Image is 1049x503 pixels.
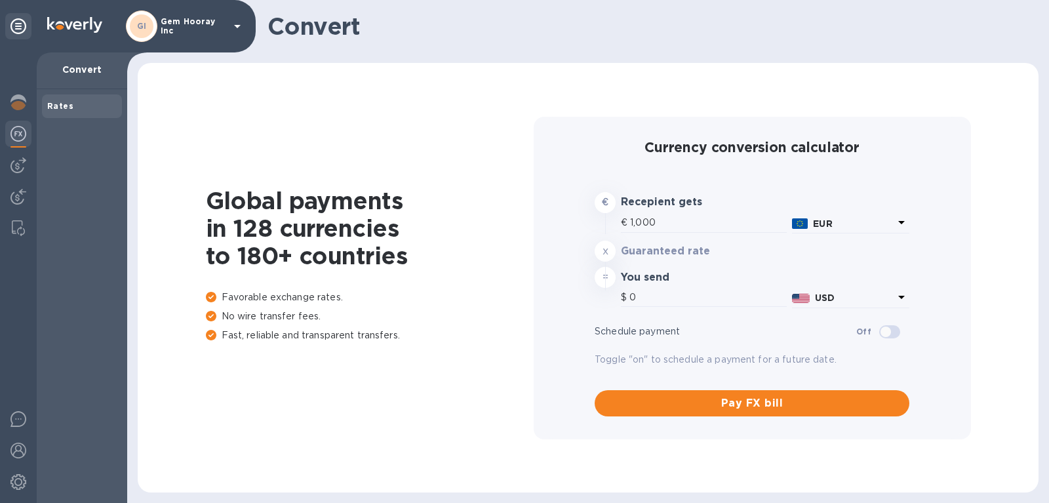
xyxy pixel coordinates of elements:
h3: You send [621,272,749,284]
p: Fast, reliable and transparent transfers. [206,329,534,342]
b: Rates [47,101,73,111]
div: = [595,267,616,288]
button: Pay FX bill [595,390,909,416]
h3: Recepient gets [621,196,749,209]
div: $ [621,288,629,308]
h1: Convert [267,12,1028,40]
b: GI [137,21,147,31]
div: € [621,213,630,233]
p: No wire transfer fees. [206,310,534,323]
strong: € [602,197,608,207]
input: Amount [630,213,787,233]
p: Favorable exchange rates. [206,291,534,304]
p: Gem Hooray Inc [161,17,226,35]
b: Off [856,327,871,336]
div: Unpin categories [5,13,31,39]
h3: Guaranteed rate [621,245,749,258]
b: EUR [813,218,832,229]
img: USD [792,294,810,303]
div: x [595,241,616,262]
span: Pay FX bill [605,395,899,411]
p: Schedule payment [595,325,856,338]
b: USD [815,292,835,303]
input: Amount [629,288,787,308]
p: Toggle "on" to schedule a payment for a future date. [595,353,909,367]
img: Foreign exchange [10,126,26,142]
h1: Global payments in 128 currencies to 180+ countries [206,187,534,270]
p: Convert [47,63,117,76]
h2: Currency conversion calculator [595,139,909,155]
img: Logo [47,17,102,33]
